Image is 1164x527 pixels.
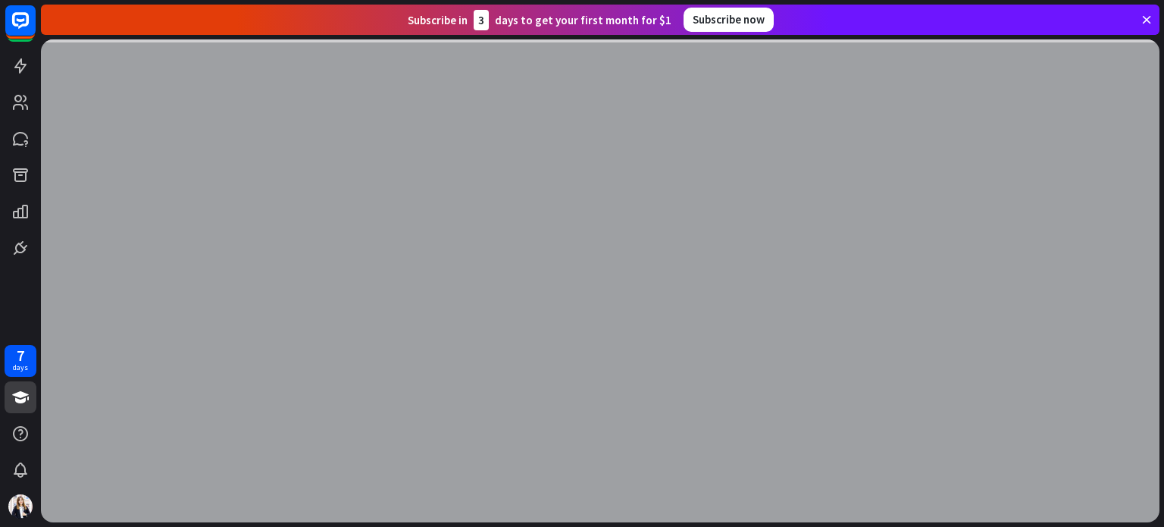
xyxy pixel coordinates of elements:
a: 7 days [5,345,36,377]
div: days [13,362,28,373]
div: 3 [474,10,489,30]
div: 7 [17,349,24,362]
div: Subscribe in days to get your first month for $1 [408,10,671,30]
div: Subscribe now [684,8,774,32]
